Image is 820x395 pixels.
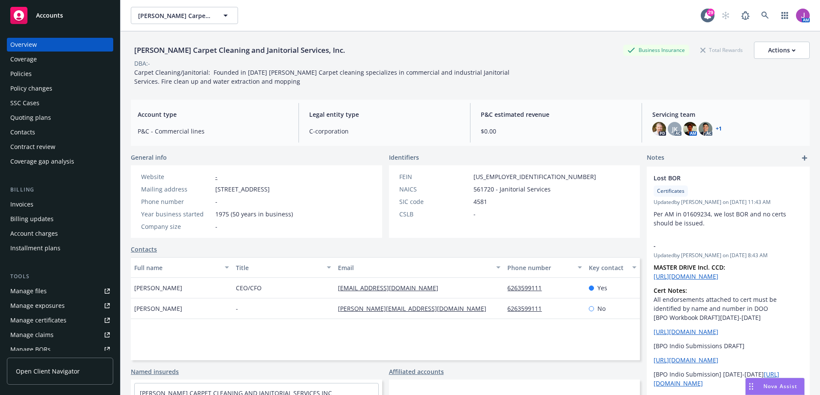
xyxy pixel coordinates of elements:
a: [URL][DOMAIN_NAME] [654,356,718,364]
span: - [215,222,217,231]
a: edit [781,173,791,184]
span: No [597,304,606,313]
a: +1 [716,126,722,131]
div: Manage claims [10,328,54,342]
div: Manage certificates [10,313,66,327]
a: remove [793,173,803,184]
a: Switch app [776,7,793,24]
img: photo [699,122,712,136]
div: Billing [7,185,113,194]
button: Key contact [585,257,640,278]
button: Actions [754,42,810,59]
a: Report a Bug [737,7,754,24]
a: [URL][DOMAIN_NAME] [654,272,718,280]
span: Updated by [PERSON_NAME] on [DATE] 8:43 AM [654,252,803,259]
div: Manage files [10,284,47,298]
a: Contract review [7,140,113,154]
div: Title [236,263,321,272]
div: SSC Cases [10,96,39,110]
span: C-corporation [309,127,460,136]
button: Phone number [504,257,585,278]
button: Full name [131,257,232,278]
a: add [799,153,810,163]
div: Email [338,263,491,272]
div: Mailing address [141,185,212,194]
span: Open Client Navigator [16,367,80,376]
p: [BPO Indio Submission] [DATE]-[DATE] [654,370,803,388]
span: [US_EMPLOYER_IDENTIFICATION_NUMBER] [473,172,596,181]
a: Manage claims [7,328,113,342]
a: Affiliated accounts [389,367,444,376]
a: Search [757,7,774,24]
p: [BPO Indio Submissions DRAFT] [654,341,803,350]
a: Billing updates [7,212,113,226]
a: SSC Cases [7,96,113,110]
div: Business Insurance [623,45,689,55]
button: Nova Assist [745,378,805,395]
div: NAICS [399,185,470,194]
span: [PERSON_NAME] [134,283,182,292]
a: Manage files [7,284,113,298]
div: Drag to move [746,378,757,395]
div: Company size [141,222,212,231]
span: Nova Assist [763,383,797,390]
div: Actions [768,42,796,58]
a: edit [781,241,791,252]
img: photo [796,9,810,22]
div: Manage BORs [10,343,51,356]
span: 561720 - Janitorial Services [473,185,551,194]
img: photo [652,122,666,136]
div: Lost BORCertificatesUpdatedby [PERSON_NAME] on [DATE] 11:43 AMPer AM in 01609234, we lost BOR and... [647,167,810,234]
span: Carpet Cleaning/Janitorial: Founded in [DATE] [PERSON_NAME] Carpet cleaning specializes in commer... [134,68,511,85]
span: - [215,197,217,206]
div: Policies [10,67,32,81]
a: Overview [7,38,113,52]
div: Coverage [10,52,37,66]
span: Legal entity type [309,110,460,119]
span: [STREET_ADDRESS] [215,185,270,194]
a: Policy changes [7,82,113,95]
div: Quoting plans [10,111,51,125]
a: Policies [7,67,113,81]
div: Contacts [10,125,35,139]
div: 29 [707,9,714,16]
a: [PERSON_NAME][EMAIL_ADDRESS][DOMAIN_NAME] [338,304,493,313]
div: Manage exposures [10,299,65,313]
div: Account charges [10,227,58,240]
a: 6263599111 [507,284,549,292]
span: JK [672,125,678,134]
span: [PERSON_NAME] [134,304,182,313]
div: Overview [10,38,37,52]
span: Certificates [657,187,684,195]
div: Full name [134,263,220,272]
div: Phone number [141,197,212,206]
span: CEO/CFO [236,283,262,292]
span: - [654,241,781,250]
span: Servicing team [652,110,803,119]
a: Coverage gap analysis [7,155,113,168]
span: 1975 (50 years in business) [215,210,293,219]
span: Identifiers [389,153,419,162]
a: Manage BORs [7,343,113,356]
span: Notes [647,153,664,163]
div: [PERSON_NAME] Carpet Cleaning and Janitorial Services, Inc. [131,45,349,56]
div: Invoices [10,197,33,211]
div: Phone number [507,263,573,272]
div: Total Rewards [696,45,747,55]
div: DBA: - [134,59,150,68]
a: Named insureds [131,367,179,376]
span: P&C - Commercial lines [138,127,288,136]
span: Per AM in 01609234, we lost BOR and no certs should be issued. [654,210,788,227]
p: [BPO Workbook DRAFT][DATE]-[DATE] [654,313,803,322]
strong: MASTER DRIVE Incl. CCD: [654,263,725,271]
a: Manage certificates [7,313,113,327]
button: Title [232,257,334,278]
div: Policy changes [10,82,52,95]
div: Contract review [10,140,55,154]
div: FEIN [399,172,470,181]
span: 4581 [473,197,487,206]
span: Accounts [36,12,63,19]
a: Coverage [7,52,113,66]
span: Manage exposures [7,299,113,313]
span: Yes [597,283,607,292]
